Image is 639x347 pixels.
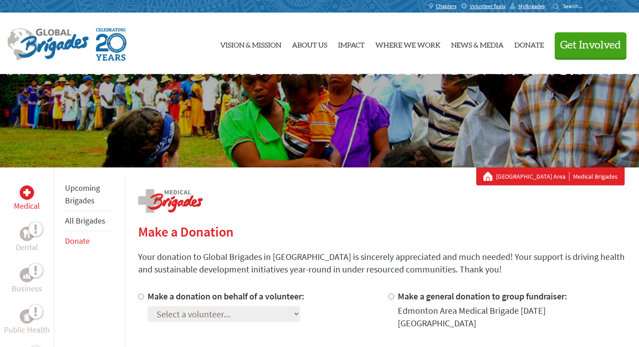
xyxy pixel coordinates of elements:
[96,28,126,61] img: Global Brigades Celebrating 20 Years
[375,20,440,67] a: Where We Work
[65,236,90,246] a: Donate
[398,304,625,329] div: Edmonton Area Medical Brigade [DATE] [GEOGRAPHIC_DATA]
[555,32,626,58] button: Get Involved
[563,3,589,9] input: Search...
[12,268,42,295] a: BusinessBusiness
[138,224,625,240] h2: Make a Donation
[12,282,42,295] p: Business
[138,250,625,276] p: Your donation to Global Brigades in [GEOGRAPHIC_DATA] is sincerely appreciated and much needed! Y...
[338,20,365,67] a: Impact
[14,185,40,212] a: MedicalMedical
[20,309,34,324] div: Public Health
[16,241,38,254] p: Dental
[23,189,30,196] img: Medical
[65,231,113,251] li: Donate
[23,312,30,321] img: Public Health
[4,324,50,336] p: Public Health
[65,211,113,231] li: All Brigades
[20,227,34,241] div: Dental
[436,3,456,10] span: Chapters
[138,189,203,213] img: logo-medical.png
[16,227,38,254] a: DentalDental
[148,290,304,302] label: Make a donation on behalf of a volunteer:
[14,200,40,212] p: Medical
[23,272,30,279] img: Business
[65,178,113,211] li: Upcoming Brigades
[496,172,569,181] a: [GEOGRAPHIC_DATA] Area
[398,290,567,302] label: Make a general donation to group fundraiser:
[65,183,100,206] a: Upcoming Brigades
[4,309,50,336] a: Public HealthPublic Health
[451,20,504,67] a: News & Media
[514,20,544,67] a: Donate
[20,185,34,200] div: Medical
[220,20,281,67] a: Vision & Mission
[65,215,105,226] a: All Brigades
[518,3,545,10] span: MyBrigades
[560,40,621,51] span: Get Involved
[7,28,89,61] img: Global Brigades Logo
[470,3,505,10] span: Volunteer Tools
[23,229,30,238] img: Dental
[483,172,617,181] div: Medical Brigades
[20,268,34,282] div: Business
[292,20,327,67] a: About Us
